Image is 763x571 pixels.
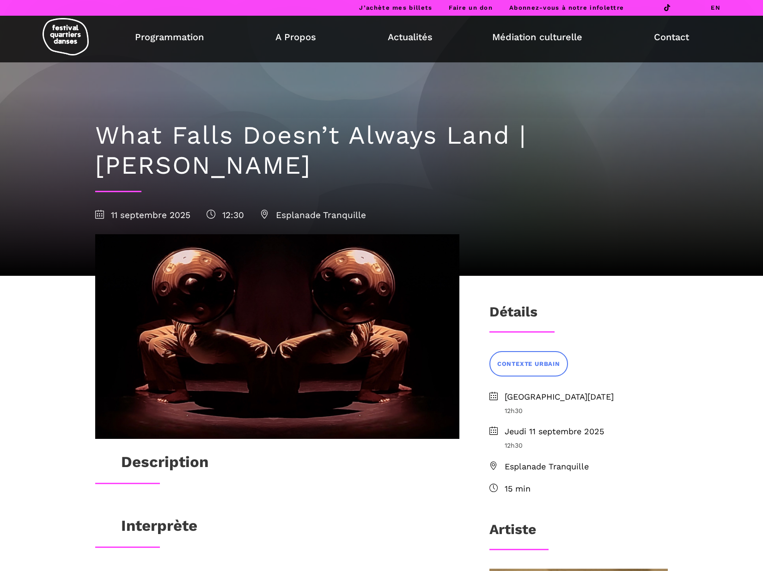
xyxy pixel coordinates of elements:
span: [GEOGRAPHIC_DATA][DATE] [505,390,668,404]
a: Programmation [135,29,216,45]
span: 12h30 [505,440,668,450]
a: Contact [654,29,689,45]
span: 12:30 [207,210,244,220]
a: Abonnez-vous à notre infolettre [509,4,624,11]
a: Faire un don [449,4,493,11]
h1: What Falls Doesn’t Always Land | [PERSON_NAME] [95,121,668,181]
h3: Détails [489,304,537,327]
span: 15 min [505,482,668,496]
span: Esplanade Tranquille [505,460,668,474]
a: Médiation culturelle [492,29,594,45]
h3: Interprète [95,516,197,540]
h3: Artiste [489,521,536,544]
span: Esplanade Tranquille [260,210,366,220]
a: Actualités [388,29,433,45]
span: CONTEXTE URBAIN [497,359,560,369]
a: EN [711,4,720,11]
img: logo-fqd-med [43,18,89,55]
span: Jeudi 11 septembre 2025 [505,425,668,438]
h3: Description [95,453,208,476]
a: J’achète mes billets [359,4,432,11]
span: 12h30 [505,406,668,416]
a: CONTEXTE URBAIN [489,351,568,377]
span: 11 septembre 2025 [95,210,190,220]
a: A Propos [275,29,328,45]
